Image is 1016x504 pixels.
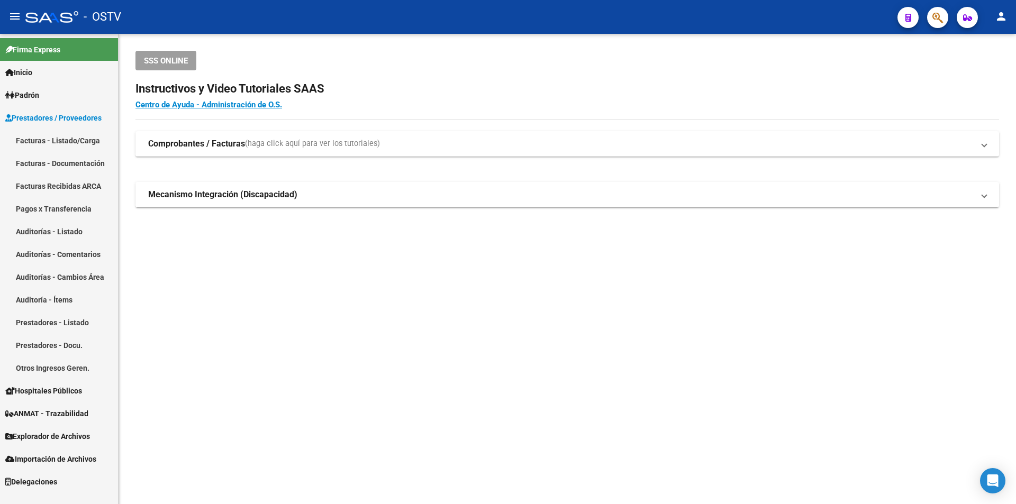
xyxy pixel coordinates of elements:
[5,476,57,488] span: Delegaciones
[5,89,39,101] span: Padrón
[148,189,297,200] strong: Mecanismo Integración (Discapacidad)
[5,385,82,397] span: Hospitales Públicos
[5,453,96,465] span: Importación de Archivos
[84,5,121,29] span: - OSTV
[135,51,196,70] button: SSS ONLINE
[148,138,245,150] strong: Comprobantes / Facturas
[5,44,60,56] span: Firma Express
[245,138,380,150] span: (haga click aquí para ver los tutoriales)
[980,468,1005,493] div: Open Intercom Messenger
[144,56,188,66] span: SSS ONLINE
[135,79,999,99] h2: Instructivos y Video Tutoriales SAAS
[135,131,999,157] mat-expansion-panel-header: Comprobantes / Facturas(haga click aquí para ver los tutoriales)
[135,100,282,109] a: Centro de Ayuda - Administración de O.S.
[5,408,88,419] span: ANMAT - Trazabilidad
[995,10,1008,23] mat-icon: person
[5,430,90,442] span: Explorador de Archivos
[8,10,21,23] mat-icon: menu
[5,112,102,124] span: Prestadores / Proveedores
[135,182,999,207] mat-expansion-panel-header: Mecanismo Integración (Discapacidad)
[5,67,32,78] span: Inicio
